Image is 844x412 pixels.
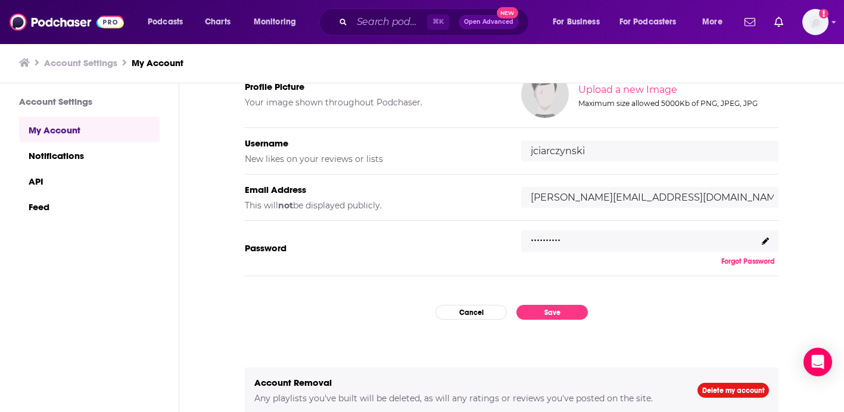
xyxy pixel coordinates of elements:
button: open menu [544,13,615,32]
button: Forgot Password [718,257,778,266]
button: Open AdvancedNew [459,15,519,29]
input: email [521,187,778,208]
a: Notifications [19,142,160,168]
button: Show profile menu [802,9,829,35]
h5: Your image shown throughout Podchaser. [245,97,502,108]
img: Your profile image [521,70,569,118]
b: not [278,200,293,211]
span: Open Advanced [464,19,513,25]
span: For Business [553,14,600,30]
button: Save [516,305,588,320]
div: Search podcasts, credits, & more... [331,8,540,36]
a: Feed [19,193,160,219]
div: Open Intercom Messenger [803,348,832,376]
span: Logged in as jciarczynski [802,9,829,35]
span: ⌘ K [427,14,449,30]
input: Search podcasts, credits, & more... [352,13,427,32]
h5: New likes on your reviews or lists [245,154,502,164]
span: More [702,14,722,30]
svg: Add a profile image [819,9,829,18]
p: .......... [531,227,560,245]
h5: Account Removal [254,377,678,388]
div: Maximum size allowed 5000Kb of PNG, JPEG, JPG [578,99,776,108]
input: username [521,141,778,161]
a: My Account [132,57,183,68]
button: open menu [694,13,737,32]
a: Show notifications dropdown [770,12,788,32]
a: Delete my account [697,383,769,398]
a: Account Settings [44,57,117,68]
button: open menu [245,13,312,32]
button: Cancel [435,305,507,320]
img: User Profile [802,9,829,35]
h5: This will be displayed publicly. [245,200,502,211]
a: Charts [197,13,238,32]
img: Podchaser - Follow, Share and Rate Podcasts [10,11,124,33]
span: Monitoring [254,14,296,30]
h5: Profile Picture [245,81,502,92]
button: open menu [139,13,198,32]
span: Podcasts [148,14,183,30]
a: My Account [19,117,160,142]
span: Charts [205,14,231,30]
h5: Any playlists you've built will be deleted, as will any ratings or reviews you've posted on the s... [254,393,678,404]
h3: Account Settings [19,96,160,107]
a: Show notifications dropdown [740,12,760,32]
h5: Username [245,138,502,149]
span: New [497,7,518,18]
a: API [19,168,160,193]
button: open menu [612,13,694,32]
span: For Podcasters [619,14,677,30]
h5: Email Address [245,184,502,195]
h5: Password [245,242,502,254]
